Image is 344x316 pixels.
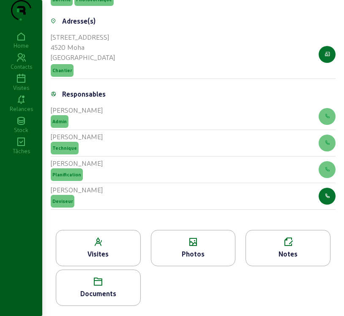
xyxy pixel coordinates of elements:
span: Deviseur [52,198,73,204]
cam-list-title: [PERSON_NAME] [51,186,103,194]
span: Technique [52,145,77,151]
div: Documents [56,289,140,299]
span: Admin [52,119,67,124]
cam-list-title: [PERSON_NAME] [51,159,103,167]
div: [STREET_ADDRESS] [51,32,115,42]
cam-list-title: [PERSON_NAME] [51,132,103,140]
div: Notes [246,249,330,259]
div: Adresse(s) [62,16,96,26]
div: 4520 Moha [51,42,115,52]
span: Planification [52,172,81,178]
div: Photos [151,249,235,259]
span: Chantier [52,68,72,73]
div: Visites [56,249,140,259]
cam-list-title: [PERSON_NAME] [51,106,103,114]
div: Responsables [62,89,106,99]
div: [GEOGRAPHIC_DATA] [51,52,115,62]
